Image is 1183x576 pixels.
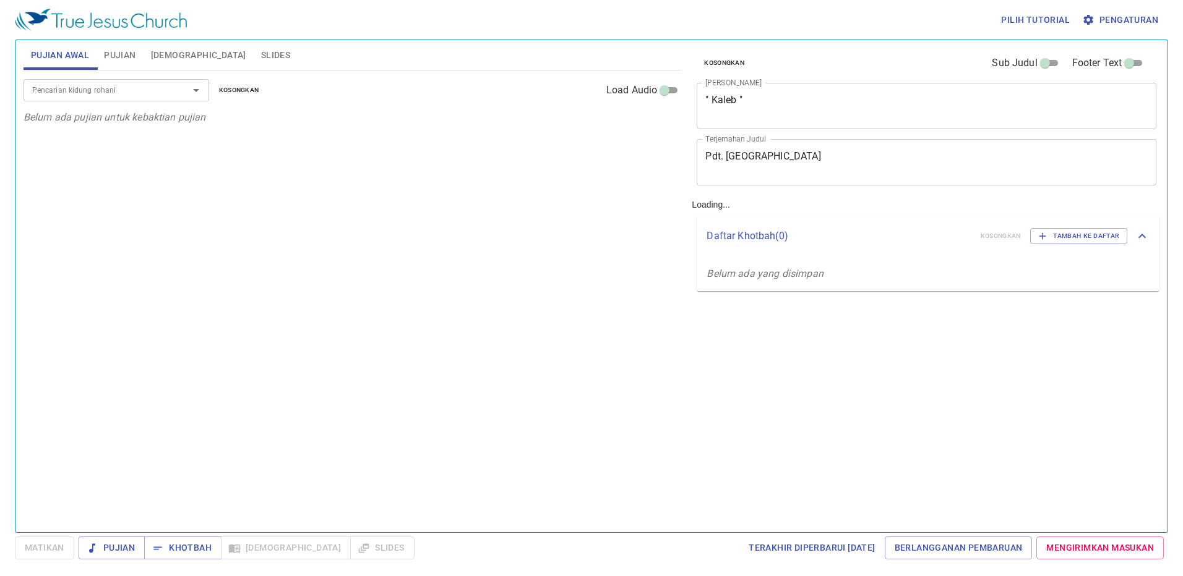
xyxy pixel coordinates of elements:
[1036,536,1164,559] a: Mengirimkan Masukan
[1085,12,1158,28] span: Pengaturan
[144,536,222,559] button: Khotbah
[687,35,1164,527] div: Loading...
[749,540,875,556] span: Terakhir Diperbarui [DATE]
[1080,9,1163,32] button: Pengaturan
[1001,12,1070,28] span: Pilih tutorial
[705,94,1148,117] textarea: " Kaleb "
[707,229,970,244] p: Daftar Khotbah ( 0 )
[151,48,246,63] span: [DEMOGRAPHIC_DATA]
[219,85,259,96] span: Kosongkan
[1030,228,1127,244] button: Tambah ke Daftar
[707,268,823,279] i: Belum ada yang disimpan
[606,83,658,98] span: Load Audio
[104,48,136,63] span: Pujian
[705,150,1148,174] textarea: Pdt. [GEOGRAPHIC_DATA]
[885,536,1033,559] a: Berlangganan Pembaruan
[697,56,752,70] button: Kosongkan
[697,216,1159,256] div: Daftar Khotbah(0)KosongkanTambah ke Daftar
[261,48,290,63] span: Slides
[704,57,744,69] span: Kosongkan
[79,536,145,559] button: Pujian
[187,82,205,99] button: Open
[15,9,187,31] img: True Jesus Church
[1038,231,1119,242] span: Tambah ke Daftar
[895,540,1023,556] span: Berlangganan Pembaruan
[154,540,212,556] span: Khotbah
[1072,56,1122,70] span: Footer Text
[88,540,135,556] span: Pujian
[31,48,89,63] span: Pujian Awal
[24,111,206,123] i: Belum ada pujian untuk kebaktian pujian
[1046,540,1154,556] span: Mengirimkan Masukan
[744,536,880,559] a: Terakhir Diperbarui [DATE]
[992,56,1037,70] span: Sub Judul
[996,9,1075,32] button: Pilih tutorial
[212,83,267,98] button: Kosongkan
